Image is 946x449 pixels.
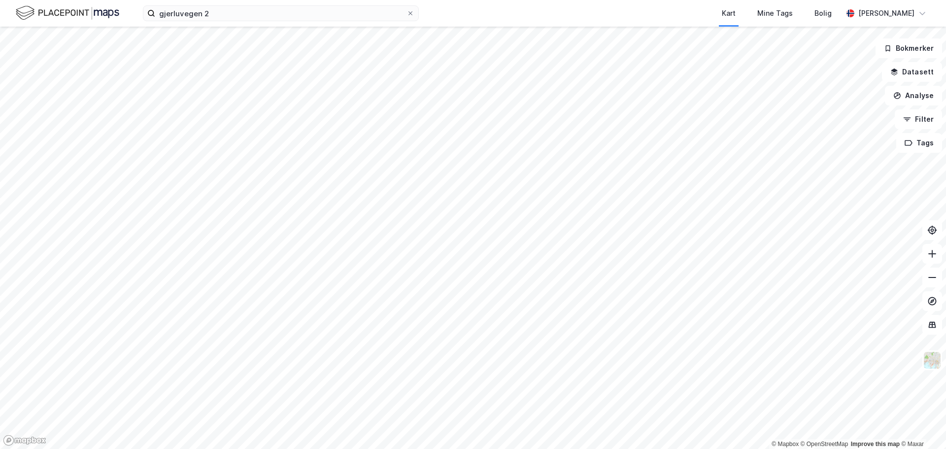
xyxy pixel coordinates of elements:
[722,7,736,19] div: Kart
[885,86,942,105] button: Analyse
[851,441,900,448] a: Improve this map
[155,6,406,21] input: Søk på adresse, matrikkel, gårdeiere, leietakere eller personer
[876,38,942,58] button: Bokmerker
[772,441,799,448] a: Mapbox
[897,402,946,449] iframe: Chat Widget
[923,351,942,370] img: Z
[895,109,942,129] button: Filter
[3,435,46,446] a: Mapbox homepage
[801,441,848,448] a: OpenStreetMap
[858,7,914,19] div: [PERSON_NAME]
[896,133,942,153] button: Tags
[757,7,793,19] div: Mine Tags
[814,7,832,19] div: Bolig
[16,4,119,22] img: logo.f888ab2527a4732fd821a326f86c7f29.svg
[882,62,942,82] button: Datasett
